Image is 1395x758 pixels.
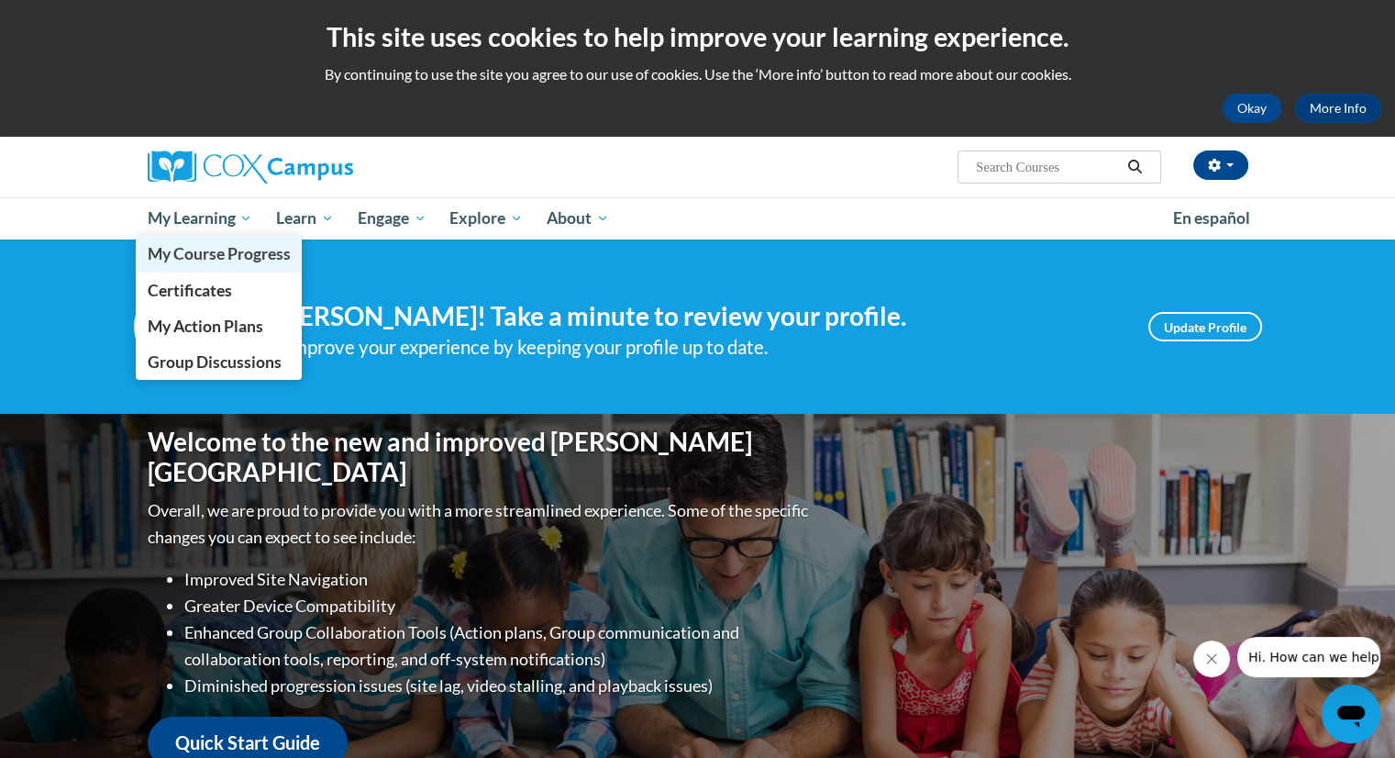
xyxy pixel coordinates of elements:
[1193,641,1230,677] iframe: Close message
[535,197,621,240] a: About
[1161,199,1262,238] a: En español
[184,673,813,699] li: Diminished progression issues (site lag, video stalling, and playback issues)
[136,344,303,380] a: Group Discussions
[136,236,303,272] a: My Course Progress
[1121,156,1148,178] button: Search
[1223,94,1281,123] button: Okay
[134,285,216,368] img: Profile Image
[11,13,149,28] span: Hi. How can we help?
[1237,637,1380,677] iframe: Message from company
[1148,312,1262,341] a: Update Profile
[244,332,1121,362] div: Help improve your experience by keeping your profile up to date.
[346,197,438,240] a: Engage
[449,207,523,229] span: Explore
[1322,685,1380,743] iframe: Button to launch messaging window
[547,207,609,229] span: About
[147,207,252,229] span: My Learning
[136,197,265,240] a: My Learning
[184,566,813,593] li: Improved Site Navigation
[1173,208,1250,228] span: En español
[136,273,303,308] a: Certificates
[120,197,1276,240] div: Main menu
[148,150,353,184] img: Cox Campus
[358,207,426,229] span: Engage
[147,317,262,336] span: My Action Plans
[147,281,231,300] span: Certificates
[184,593,813,619] li: Greater Device Compatibility
[437,197,535,240] a: Explore
[14,64,1381,84] p: By continuing to use the site you agree to our use of cookies. Use the ‘More info’ button to read...
[147,244,290,263] span: My Course Progress
[136,308,303,344] a: My Action Plans
[974,156,1121,178] input: Search Courses
[1295,94,1381,123] a: More Info
[184,619,813,673] li: Enhanced Group Collaboration Tools (Action plans, Group communication and collaboration tools, re...
[244,301,1121,332] h4: Hi [PERSON_NAME]! Take a minute to review your profile.
[14,18,1381,55] h2: This site uses cookies to help improve your learning experience.
[148,427,813,488] h1: Welcome to the new and improved [PERSON_NAME][GEOGRAPHIC_DATA]
[148,150,496,184] a: Cox Campus
[1193,150,1248,180] button: Account Settings
[264,197,346,240] a: Learn
[276,207,334,229] span: Learn
[148,497,813,551] p: Overall, we are proud to provide you with a more streamlined experience. Some of the specific cha...
[147,352,281,372] span: Group Discussions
